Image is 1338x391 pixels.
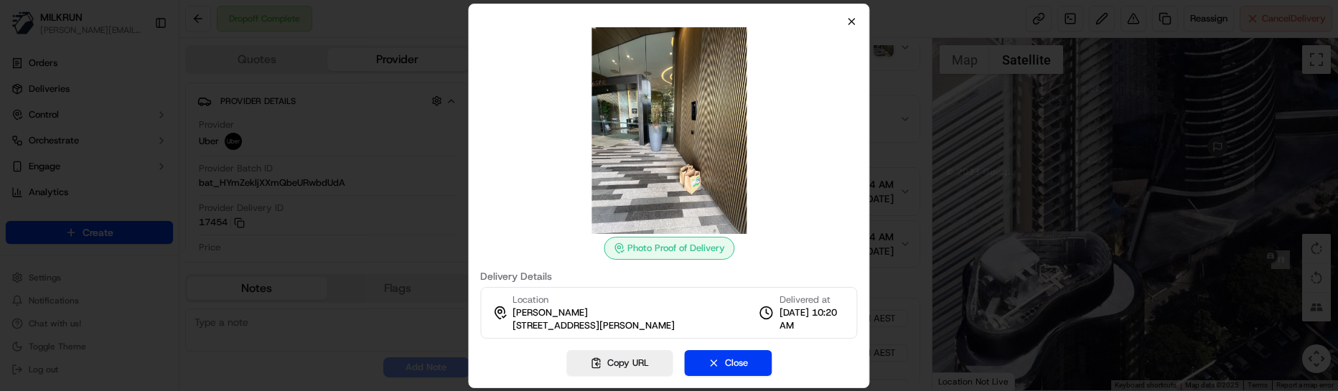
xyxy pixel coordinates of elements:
[513,293,548,306] span: Location
[566,27,772,234] img: photo_proof_of_delivery image
[513,306,588,319] span: [PERSON_NAME]
[684,350,772,376] button: Close
[480,271,857,281] label: Delivery Details
[566,350,673,376] button: Copy URL
[604,237,734,260] div: Photo Proof of Delivery
[513,319,675,332] span: [STREET_ADDRESS][PERSON_NAME]
[780,306,846,332] span: [DATE] 10:20 AM
[780,293,846,306] span: Delivered at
